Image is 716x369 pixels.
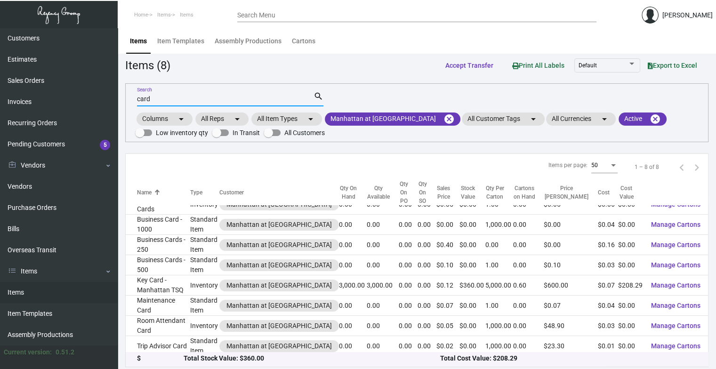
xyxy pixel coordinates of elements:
[436,255,459,275] td: $0.10
[418,255,436,275] td: 0.00
[650,113,661,125] mat-icon: cancel
[644,317,708,334] button: Manage Cartons
[226,260,332,270] div: Manhattan at [GEOGRAPHIC_DATA]
[339,296,366,316] td: 0.00
[689,160,704,175] button: Next page
[226,321,332,331] div: Manhattan at [GEOGRAPHIC_DATA]
[436,316,459,336] td: $0.05
[618,336,644,356] td: $0.00
[644,257,708,273] button: Manage Cartons
[459,316,485,336] td: $0.00
[339,184,366,201] div: Qty On Hand
[367,235,399,255] td: 0.00
[513,215,544,235] td: 0.00
[513,255,544,275] td: 0.00
[599,113,610,125] mat-icon: arrow_drop_down
[651,322,700,329] span: Manage Cartons
[513,184,535,201] div: Cartons on Hand
[597,235,618,255] td: $0.16
[651,261,700,269] span: Manage Cartons
[544,336,597,356] td: $23.30
[597,316,618,336] td: $0.03
[157,36,204,46] div: Item Templates
[597,255,618,275] td: $0.03
[544,215,597,235] td: $0.00
[644,236,708,253] button: Manage Cartons
[459,296,485,316] td: $0.00
[485,275,513,296] td: 5,000.00
[528,113,539,125] mat-icon: arrow_drop_down
[339,336,366,356] td: 0.00
[418,316,436,336] td: 0.00
[367,255,399,275] td: 0.00
[325,112,460,126] mat-chip: Manhattan at [GEOGRAPHIC_DATA]
[485,316,513,336] td: 1,000.00
[339,255,366,275] td: 0.00
[546,112,616,126] mat-chip: All Currencies
[305,113,316,125] mat-icon: arrow_drop_down
[640,57,705,74] button: Export to Excel
[226,220,332,230] div: Manhattan at [GEOGRAPHIC_DATA]
[445,62,493,69] span: Accept Transfer
[418,296,436,316] td: 0.00
[513,184,544,201] div: Cartons on Hand
[134,12,148,18] span: Home
[180,12,193,18] span: Items
[436,336,459,356] td: $0.02
[436,184,451,201] div: Sales Price
[367,316,399,336] td: 0.00
[619,112,667,126] mat-chip: Active
[436,215,459,235] td: $0.00
[137,189,152,197] div: Name
[226,240,332,250] div: Manhattan at [GEOGRAPHIC_DATA]
[190,275,219,296] td: Inventory
[618,215,644,235] td: $0.00
[418,235,436,255] td: 0.00
[156,127,208,138] span: Low inventory qty
[544,235,597,255] td: $0.00
[284,127,325,138] span: All Customers
[399,180,418,206] div: Qty On PO
[544,316,597,336] td: $48.90
[436,235,459,255] td: $0.40
[644,337,708,354] button: Manage Cartons
[485,255,513,275] td: 1.00
[339,316,366,336] td: 0.00
[644,297,708,314] button: Manage Cartons
[651,302,700,309] span: Manage Cartons
[513,235,544,255] td: 0.00
[440,354,697,364] div: Total Cost Value: $208.29
[130,36,147,46] div: Items
[618,184,644,201] div: Cost Value
[436,275,459,296] td: $0.12
[618,184,635,201] div: Cost Value
[513,316,544,336] td: 0.00
[367,215,399,235] td: 0.00
[591,162,598,168] span: 50
[367,184,399,201] div: Qty Available
[418,180,428,206] div: Qty On SO
[544,184,589,201] div: Price [PERSON_NAME]
[292,36,315,46] div: Cartons
[399,255,418,275] td: 0.00
[644,277,708,294] button: Manage Cartons
[436,184,459,201] div: Sales Price
[184,354,440,364] div: Total Stock Value: $360.00
[215,36,282,46] div: Assembly Productions
[126,215,190,235] td: Business Card - 1000
[597,189,609,197] div: Cost
[544,296,597,316] td: $0.07
[418,215,436,235] td: 0.00
[399,336,418,356] td: 0.00
[459,275,485,296] td: $360.00
[648,62,697,69] span: Export to Excel
[137,112,193,126] mat-chip: Columns
[485,296,513,316] td: 1.00
[597,215,618,235] td: $0.04
[674,160,689,175] button: Previous page
[137,189,190,197] div: Name
[597,296,618,316] td: $0.04
[485,184,513,201] div: Qty Per Carton
[462,112,545,126] mat-chip: All Customer Tags
[485,215,513,235] td: 1,000.00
